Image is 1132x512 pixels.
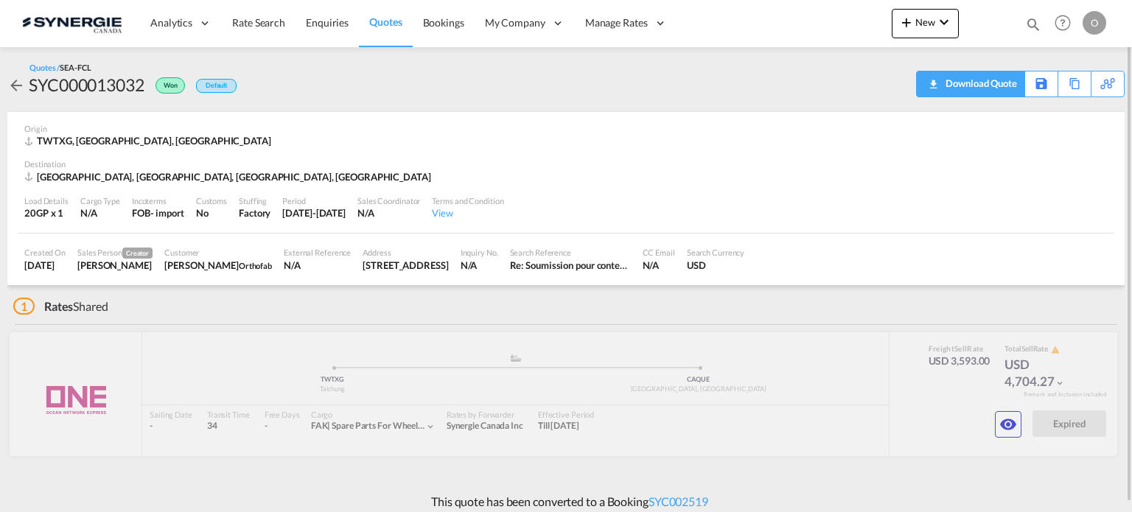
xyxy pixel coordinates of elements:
md-icon: icon-arrow-left [7,77,25,94]
div: 2160 Rue de Celles Québec QC G2C 1X8 Canada [363,259,448,272]
span: 1 [13,298,35,315]
button: icon-eye [995,411,1021,438]
div: FOB [132,206,150,220]
div: Default [196,79,237,93]
div: Sales Coordinator [357,195,420,206]
span: Orthofab [239,261,272,270]
div: N/A [461,259,498,272]
div: icon-magnify [1025,16,1041,38]
div: N/A [284,259,351,272]
div: Inquiry No. [461,247,498,258]
span: SEA-FCL [60,63,91,72]
div: Origin [24,123,1108,134]
div: Search Currency [687,247,745,258]
div: Address [363,247,448,258]
div: 6 Aug 2025 [282,206,346,220]
div: Maurice Lecuyer [164,259,272,272]
div: Download Quote [942,71,1017,95]
div: Cargo Type [80,195,120,206]
div: Period [282,195,346,206]
span: My Company [485,15,545,30]
a: SYC002519 [649,494,708,508]
div: Download Quote [924,71,1017,95]
span: New [898,16,953,28]
div: Re: Soumission pour conteneur 20' [510,259,631,272]
div: TWTXG, Taichung, Asia Pacific [24,134,275,147]
span: Manage Rates [585,15,648,30]
md-icon: icon-plus 400-fg [898,13,915,31]
span: Enquiries [306,16,349,29]
span: Bookings [423,16,464,29]
span: Rate Search [232,16,285,29]
div: Stuffing [239,195,270,206]
md-icon: icon-download [924,74,942,85]
div: CAQUE, Quebec City, QC, Americas [24,170,435,183]
md-icon: icon-magnify [1025,16,1041,32]
div: O [1083,11,1106,35]
div: Quote PDF is not available at this time [924,71,1017,95]
div: Sales Person [77,247,153,259]
div: - import [150,206,184,220]
md-icon: icon-chevron-down [935,13,953,31]
div: Created On [24,247,66,258]
div: Terms and Condition [432,195,503,206]
div: N/A [643,259,675,272]
div: Save As Template [1025,71,1058,97]
div: No [196,206,227,220]
div: N/A [357,206,420,220]
div: 20GP x 1 [24,206,69,220]
p: This quote has been converted to a Booking [424,494,708,510]
div: Destination [24,158,1108,169]
span: Help [1050,10,1075,35]
div: Shared [13,298,108,315]
div: Search Reference [510,247,631,258]
div: Factory Stuffing [239,206,270,220]
div: 7 Jul 2025 [24,259,66,272]
div: Won [144,73,189,97]
div: Customer [164,247,272,258]
div: USD [687,259,745,272]
div: SYC000013032 [29,73,144,97]
div: Karen Mercier [77,259,153,272]
div: Load Details [24,195,69,206]
div: Incoterms [132,195,184,206]
span: Won [164,81,181,95]
span: Creator [122,248,153,259]
button: icon-plus 400-fgNewicon-chevron-down [892,9,959,38]
span: TWTXG, [GEOGRAPHIC_DATA], [GEOGRAPHIC_DATA] [37,135,271,147]
div: External Reference [284,247,351,258]
div: N/A [80,206,120,220]
span: Analytics [150,15,192,30]
md-icon: icon-eye [999,415,1017,433]
span: Quotes [369,15,402,28]
div: Customs [196,195,227,206]
div: Help [1050,10,1083,37]
div: CC Email [643,247,675,258]
div: View [432,206,503,220]
img: 1f56c880d42311ef80fc7dca854c8e59.png [22,7,122,40]
div: Quotes /SEA-FCL [29,62,91,73]
div: icon-arrow-left [7,73,29,97]
span: Rates [44,299,74,313]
